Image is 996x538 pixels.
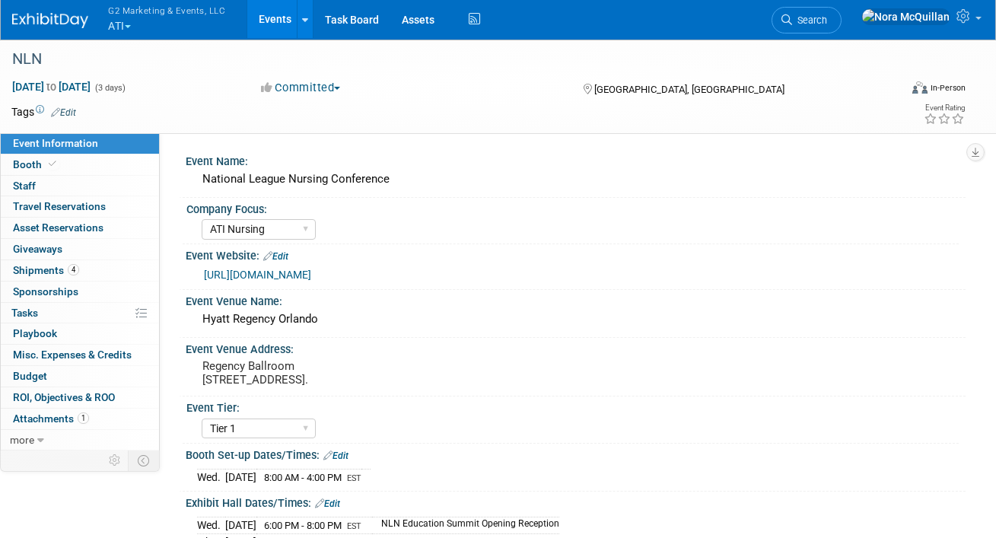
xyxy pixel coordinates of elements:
[68,264,79,275] span: 4
[197,167,954,191] div: National League Nursing Conference
[264,472,342,483] span: 8:00 AM - 4:00 PM
[912,81,928,94] img: Format-Inperson.png
[186,150,966,169] div: Event Name:
[11,307,38,319] span: Tasks
[13,200,106,212] span: Travel Reservations
[186,198,959,217] div: Company Focus:
[1,366,159,387] a: Budget
[930,82,966,94] div: In-Person
[826,79,966,102] div: Event Format
[1,409,159,429] a: Attachments1
[225,517,256,534] td: [DATE]
[7,46,884,73] div: NLN
[861,8,950,25] img: Nora McQuillan
[78,412,89,424] span: 1
[186,290,966,309] div: Event Venue Name:
[13,264,79,276] span: Shipments
[10,434,34,446] span: more
[792,14,827,26] span: Search
[13,158,59,170] span: Booth
[94,83,126,93] span: (3 days)
[49,160,56,168] i: Booth reservation complete
[44,81,59,93] span: to
[1,218,159,238] a: Asset Reservations
[1,154,159,175] a: Booth
[186,396,959,415] div: Event Tier:
[13,180,36,192] span: Staff
[347,521,361,531] span: EST
[315,498,340,509] a: Edit
[924,104,965,112] div: Event Rating
[197,470,225,485] td: Wed.
[1,196,159,217] a: Travel Reservations
[1,323,159,344] a: Playbook
[197,307,954,331] div: Hyatt Regency Orlando
[12,13,88,28] img: ExhibitDay
[51,107,76,118] a: Edit
[372,517,559,534] td: NLN Education Summit Opening Reception
[13,412,89,425] span: Attachments
[186,492,966,511] div: Exhibit Hall Dates/Times:
[13,243,62,255] span: Giveaways
[347,473,361,483] span: EST
[102,450,129,470] td: Personalize Event Tab Strip
[1,303,159,323] a: Tasks
[204,269,311,281] a: [URL][DOMAIN_NAME]
[186,244,966,264] div: Event Website:
[263,251,288,262] a: Edit
[1,239,159,259] a: Giveaways
[13,221,103,234] span: Asset Reservations
[1,282,159,302] a: Sponsorships
[323,450,348,461] a: Edit
[11,80,91,94] span: [DATE] [DATE]
[13,285,78,298] span: Sponsorships
[225,470,256,485] td: [DATE]
[594,84,784,95] span: [GEOGRAPHIC_DATA], [GEOGRAPHIC_DATA]
[197,517,225,534] td: Wed.
[202,359,494,387] pre: Regency Ballroom [STREET_ADDRESS].
[13,137,98,149] span: Event Information
[129,450,160,470] td: Toggle Event Tabs
[1,430,159,450] a: more
[13,349,132,361] span: Misc. Expenses & Credits
[1,260,159,281] a: Shipments4
[264,520,342,531] span: 6:00 PM - 8:00 PM
[186,338,966,357] div: Event Venue Address:
[1,176,159,196] a: Staff
[1,387,159,408] a: ROI, Objectives & ROO
[1,133,159,154] a: Event Information
[13,327,57,339] span: Playbook
[13,391,115,403] span: ROI, Objectives & ROO
[1,345,159,365] a: Misc. Expenses & Credits
[186,444,966,463] div: Booth Set-up Dates/Times:
[13,370,47,382] span: Budget
[772,7,842,33] a: Search
[108,2,225,18] span: G2 Marketing & Events, LLC
[256,80,346,96] button: Committed
[11,104,76,119] td: Tags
